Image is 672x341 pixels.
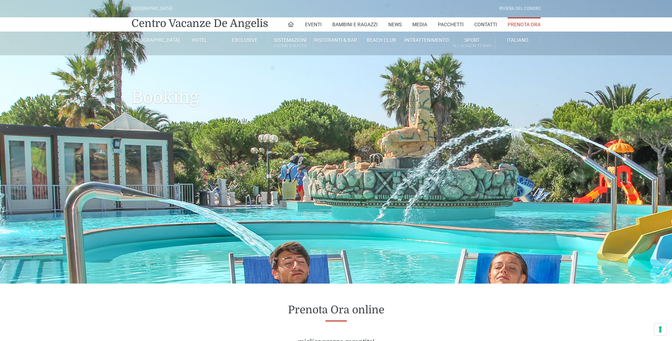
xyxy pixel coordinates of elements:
small: Rooms & Suites [268,43,313,49]
a: News [388,17,402,32]
div: [GEOGRAPHIC_DATA] [131,5,172,12]
small: All Season Tennis [450,43,495,49]
a: SistemazioniRooms & Suites [268,37,313,50]
a: [GEOGRAPHIC_DATA] [131,37,177,43]
a: Prenota Ora [508,17,541,32]
a: Intrattenimento [404,37,450,43]
a: SportAll Season Tennis [450,37,495,50]
a: Pacchetti [438,17,464,32]
h1: Booking [131,55,541,118]
a: Ristoranti & Bar [313,37,358,43]
a: Centro Vacanze De Angelis [131,16,268,30]
div: Riviera Del Conero [499,5,541,12]
button: Le tue preferenze relative al consenso per le tecnologie di tracciamento [654,323,666,335]
a: Exclusive [222,37,268,43]
a: Eventi [305,17,322,32]
a: Media [412,17,427,32]
a: Hotel [177,37,222,43]
a: Beach Club [359,37,404,43]
h2: Prenota Ora online [131,303,541,316]
a: Bambini e Ragazzi [332,17,378,32]
a: Contatti [474,17,497,32]
span: Italiano [507,37,529,43]
a: Italiano [495,37,541,43]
